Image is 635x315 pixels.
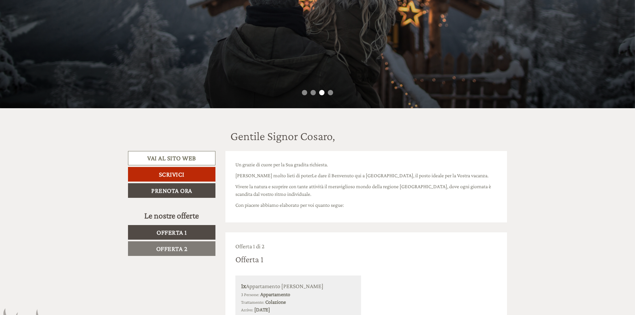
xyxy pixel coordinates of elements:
span: Offerta 2 [156,245,188,252]
small: Trattamento: [241,300,264,305]
small: Arrivo: [241,307,253,312]
b: [DATE] [254,307,270,312]
p: Un grazie di cuore per la Sua gradita richiesta. [235,161,497,169]
div: martedì [116,5,146,16]
div: Le nostre offerte [128,209,215,222]
div: Buon giorno, come possiamo aiutarla? [5,18,92,38]
p: Vivere la natura e scoprire con tante attività il meraviglioso mondo della regione [GEOGRAPHIC_DA... [235,183,497,198]
span: Offerta 1 [157,229,187,236]
small: 12:06 [10,32,88,37]
b: Appartamento [260,291,290,297]
p: [PERSON_NAME] molto lieti di poterLe dare il Benvenuto qui a [GEOGRAPHIC_DATA], il posto ideale p... [235,172,497,180]
span: Offerta 1 di 2 [235,243,264,250]
div: Appartamento [PERSON_NAME] [241,281,356,291]
button: Invia [225,172,262,187]
small: 3 Persone: [241,292,259,297]
a: Prenota ora [128,183,215,198]
b: 1x [241,282,246,289]
h1: Gentile Signor Cosaro, [230,130,335,143]
p: Con piacere abbiamo elaborato per voi quanto segue: [235,201,497,209]
a: Vai al sito web [128,151,215,165]
div: Zin Senfter Residence [10,19,88,25]
a: Scrivici [128,167,215,182]
b: Colazione [265,299,286,305]
div: Offerta 1 [235,253,263,266]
